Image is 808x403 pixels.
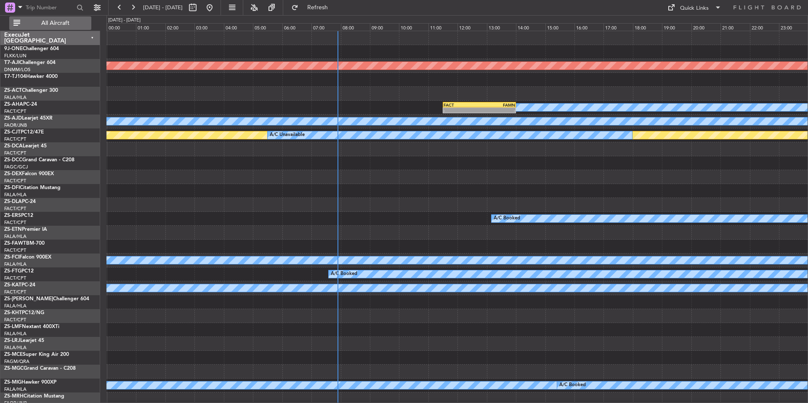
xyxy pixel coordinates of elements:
a: ZS-ACTChallenger 300 [4,88,58,93]
a: T7-TJ104Hawker 4000 [4,74,58,79]
span: ZS-KHT [4,310,22,315]
a: 9J-ONEChallenger 604 [4,46,59,51]
a: ZS-ERSPC12 [4,213,33,218]
div: 15:00 [545,23,574,31]
span: ZS-AJD [4,116,22,121]
div: 12:00 [457,23,486,31]
div: 13:00 [487,23,516,31]
a: FACT/CPT [4,289,26,295]
a: ZS-MGCGrand Caravan - C208 [4,366,76,371]
a: ZS-MRHCitation Mustang [4,394,64,399]
span: ZS-DFI [4,185,20,190]
div: 17:00 [603,23,633,31]
div: 23:00 [779,23,808,31]
a: FACT/CPT [4,108,26,115]
a: FACT/CPT [4,206,26,212]
span: ZS-CJT [4,130,21,135]
div: 03:00 [194,23,223,31]
a: ZS-[PERSON_NAME]Challenger 604 [4,296,89,302]
div: FAMN [479,102,515,107]
span: ZS-KAT [4,283,21,288]
span: T7-AJI [4,60,19,65]
span: All Aircraft [22,20,89,26]
a: ZS-DCCGrand Caravan - C208 [4,157,74,163]
a: FACT/CPT [4,317,26,323]
a: ZS-MCESuper King Air 200 [4,352,69,357]
div: 21:00 [720,23,750,31]
span: ZS-ETN [4,227,22,232]
span: ZS-[PERSON_NAME] [4,296,53,302]
a: FALA/HLA [4,344,27,351]
a: FALA/HLA [4,94,27,101]
div: - [444,108,479,113]
a: ZS-FAWTBM-700 [4,241,45,246]
a: ZS-LRJLearjet 45 [4,338,44,343]
button: All Aircraft [9,16,91,30]
div: 07:00 [311,23,340,31]
a: FAGM/QRA [4,358,29,365]
div: 16:00 [574,23,603,31]
button: Quick Links [663,1,726,14]
div: 09:00 [370,23,399,31]
span: ZS-MGC [4,366,24,371]
span: [DATE] - [DATE] [143,4,183,11]
a: ZS-KHTPC12/NG [4,310,44,315]
a: FACT/CPT [4,275,26,281]
div: A/C Booked [559,379,586,392]
a: FALA/HLA [4,303,27,309]
a: ZS-LMFNextant 400XTi [4,324,59,329]
a: ZS-CJTPC12/47E [4,130,44,135]
div: 11:00 [428,23,457,31]
div: 14:00 [516,23,545,31]
a: FACT/CPT [4,178,26,184]
span: ZS-DLA [4,199,22,204]
a: FALA/HLA [4,192,27,198]
span: Refresh [300,5,335,11]
div: 08:00 [341,23,370,31]
span: ZS-DCA [4,144,23,149]
div: FACT [444,102,479,107]
a: ZS-DFICitation Mustang [4,185,61,190]
span: ZS-FAW [4,241,23,246]
div: 06:00 [282,23,311,31]
div: [DATE] - [DATE] [108,17,141,24]
a: ZS-KATPC-24 [4,283,35,288]
a: FLKK/LUN [4,53,27,59]
a: FALA/HLA [4,386,27,392]
a: FAOR/JNB [4,122,27,128]
span: T7-TJ104 [4,74,26,79]
div: 22:00 [750,23,779,31]
div: 19:00 [662,23,691,31]
div: A/C Booked [494,212,520,225]
div: 05:00 [253,23,282,31]
span: ZS-ACT [4,88,22,93]
a: FACT/CPT [4,150,26,156]
span: ZS-MRH [4,394,24,399]
a: ZS-AHAPC-24 [4,102,37,107]
a: DNMM/LOS [4,67,30,73]
span: ZS-FCI [4,255,19,260]
span: ZS-ERS [4,213,21,218]
div: Quick Links [680,4,709,13]
div: 20:00 [691,23,720,31]
span: ZS-MCE [4,352,23,357]
a: FACT/CPT [4,219,26,226]
a: FAGC/GCJ [4,164,28,170]
div: - [479,108,515,113]
a: ZS-MIGHawker 900XP [4,380,56,385]
a: ZS-FTGPC12 [4,269,34,274]
a: ZS-DEXFalcon 900EX [4,171,54,176]
a: ZS-DLAPC-24 [4,199,36,204]
a: FALA/HLA [4,261,27,267]
a: ZS-AJDLearjet 45XR [4,116,53,121]
a: ZS-DCALearjet 45 [4,144,47,149]
span: ZS-MIG [4,380,21,385]
a: FALA/HLA [4,233,27,240]
a: FALA/HLA [4,331,27,337]
div: 18:00 [633,23,662,31]
span: ZS-DCC [4,157,22,163]
input: Trip Number [26,1,74,14]
div: 04:00 [224,23,253,31]
div: A/C Unavailable [270,129,305,141]
span: ZS-LMF [4,324,22,329]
